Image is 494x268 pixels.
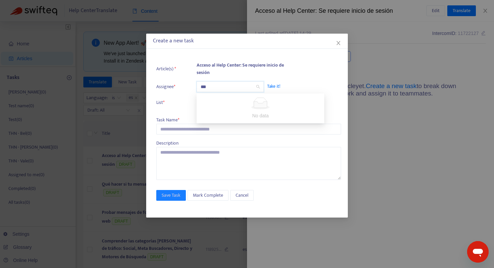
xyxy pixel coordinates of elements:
span: Take it! [267,83,334,90]
span: close [336,40,341,46]
span: Article(s) [156,65,180,73]
span: List [156,99,180,106]
span: search [256,85,260,89]
div: Task Name [156,116,341,124]
span: Cancel [236,192,248,199]
span: Mark Complete [193,192,223,199]
span: Description [156,139,178,147]
div: No data [201,112,320,119]
button: Cancel [230,190,254,201]
b: Acceso al Help Center: Se requiere inicio de sesión [197,61,284,76]
button: Save Task [156,190,186,201]
span: Assignee [156,83,180,90]
button: Close [335,39,342,47]
button: Mark Complete [188,190,229,201]
div: Create a new task [153,37,341,45]
iframe: Button to launch messaging window [467,241,489,263]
